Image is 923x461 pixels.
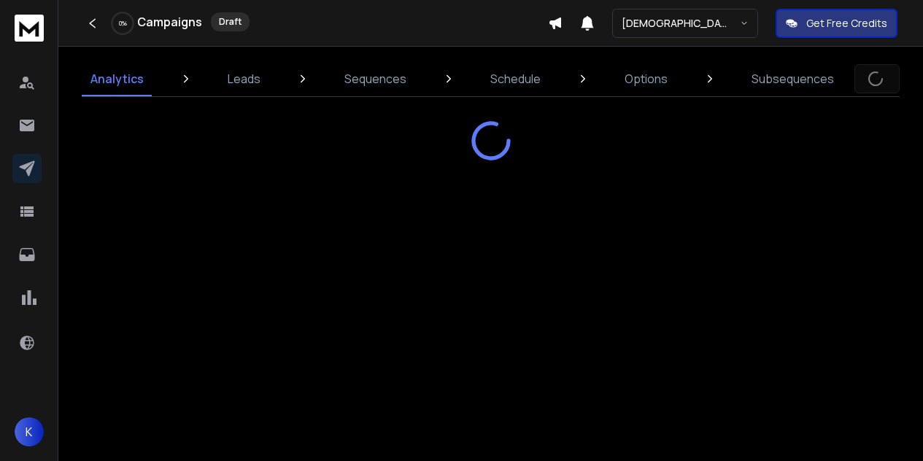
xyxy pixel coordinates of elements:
[806,16,887,31] p: Get Free Credits
[336,61,415,96] a: Sequences
[490,70,541,88] p: Schedule
[743,61,843,96] a: Subsequences
[616,61,676,96] a: Options
[137,13,202,31] h1: Campaigns
[82,61,152,96] a: Analytics
[228,70,260,88] p: Leads
[622,16,740,31] p: [DEMOGRAPHIC_DATA] <> Harsh SSA
[776,9,897,38] button: Get Free Credits
[752,70,834,88] p: Subsequences
[625,70,668,88] p: Options
[482,61,549,96] a: Schedule
[211,12,250,31] div: Draft
[15,15,44,42] img: logo
[219,61,269,96] a: Leads
[90,70,144,88] p: Analytics
[119,19,127,28] p: 0 %
[344,70,406,88] p: Sequences
[15,417,44,446] button: K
